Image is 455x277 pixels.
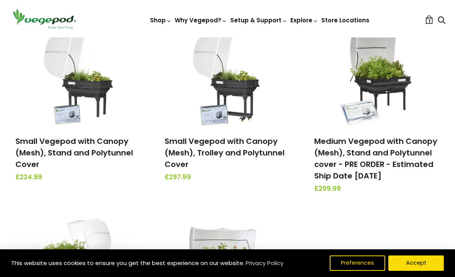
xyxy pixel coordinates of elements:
span: £224.99 [15,172,141,182]
span: £299.99 [314,184,440,194]
span: This website uses cookies to ensure you get the best experience on our website. [11,259,244,267]
a: Shop [150,16,172,24]
img: Vegepod [10,8,79,30]
a: 1 [425,15,433,24]
img: Medium Vegepod with Canopy (Mesh), Stand and Polytunnel cover - PRE ORDER - Estimated Ship Date O... [336,31,417,127]
span: 1 [428,17,430,25]
a: Explore [290,16,318,24]
a: Privacy Policy (opens in a new tab) [244,256,285,270]
a: Why Vegepod? [175,16,227,24]
a: Setup & Support [230,16,287,24]
img: Small Vegepod with Canopy (Mesh), Trolley and Polytunnel Cover [187,31,268,127]
button: Accept [388,255,444,271]
a: Medium Vegepod with Canopy (Mesh), Stand and Polytunnel cover - PRE ORDER - Estimated Ship Date [... [314,136,437,181]
a: Small Vegepod with Canopy (Mesh), Stand and Polytunnel Cover [15,136,133,170]
a: Small Vegepod with Canopy (Mesh), Trolley and Polytunnel Cover [165,136,285,170]
button: Preferences [330,255,385,271]
img: Small Vegepod with Canopy (Mesh), Stand and Polytunnel Cover [38,31,119,127]
span: £297.99 [165,172,290,182]
a: Store Locations [321,16,369,24]
a: Search [438,17,445,25]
